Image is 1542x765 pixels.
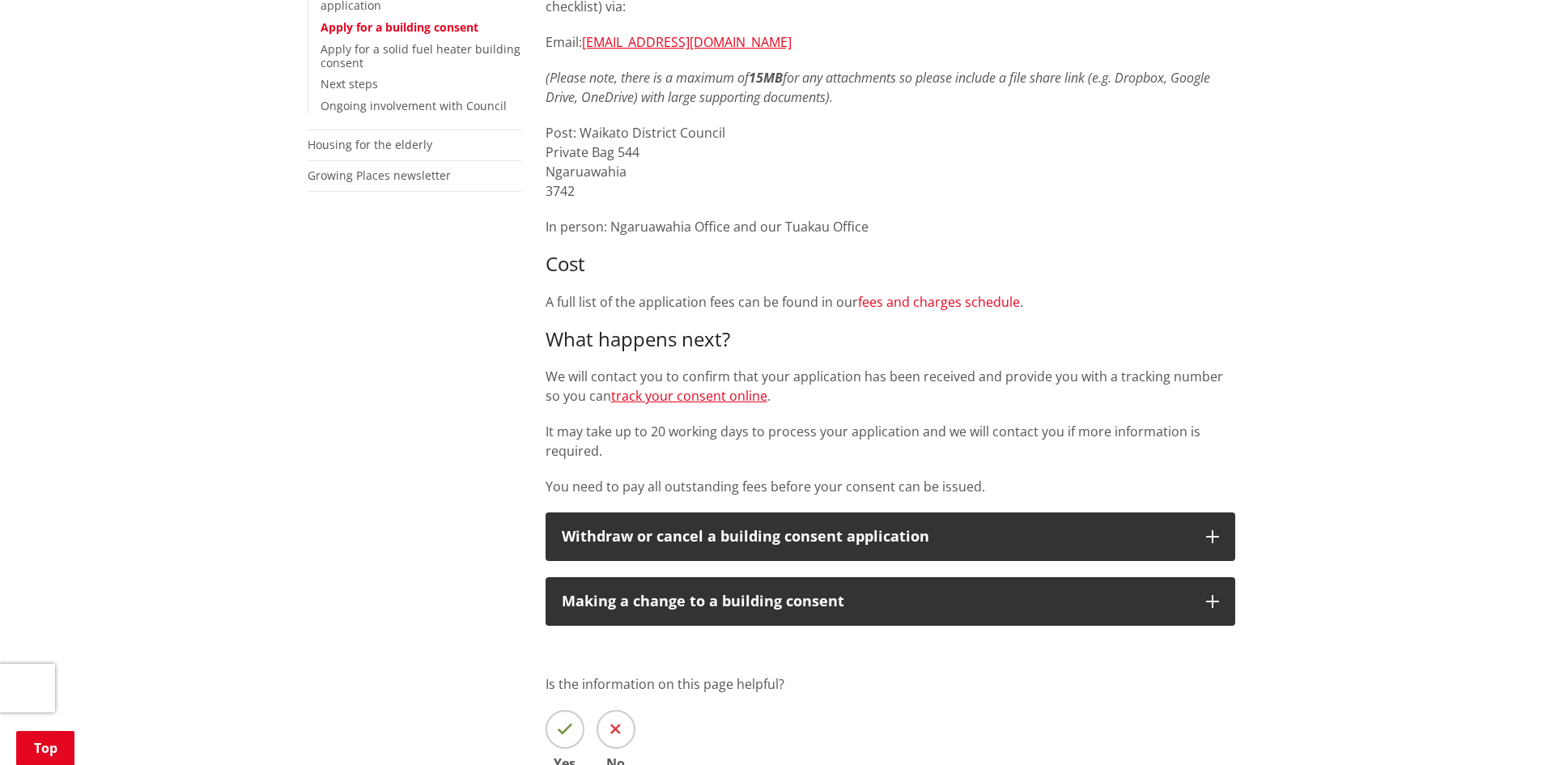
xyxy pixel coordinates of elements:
[546,123,1235,201] p: Post: Waikato District Council Private Bag 544 Ngaruawahia 3742
[546,512,1235,561] button: Withdraw or cancel a building consent application
[321,98,507,113] a: Ongoing involvement with Council
[321,41,520,70] a: Apply for a solid fuel heater building consent​
[562,529,1190,545] div: Withdraw or cancel a building consent application
[546,328,1235,351] h3: What happens next?
[546,422,1235,461] p: It may take up to 20 working days to process your application and we will contact you if more inf...
[546,477,1235,496] p: You need to pay all outstanding fees before your consent can be issued.
[546,217,1235,236] p: In person: Ngaruawahia Office and our Tuakau Office
[546,253,1235,276] h3: Cost
[546,69,1210,106] em: (Please note, there is a maximum of for any attachments so please include a file share link (e.g....
[546,674,1235,694] p: Is the information on this page helpful?
[582,33,792,51] a: [EMAIL_ADDRESS][DOMAIN_NAME]
[1468,697,1526,755] iframe: Messenger Launcher
[858,293,1020,311] a: fees and charges schedule
[546,577,1235,626] button: Making a change to a building consent
[308,168,451,183] a: Growing Places newsletter
[749,69,783,87] strong: 15MB
[562,593,1190,610] div: Making a change to a building consent
[321,76,378,91] a: Next steps
[16,731,74,765] a: Top
[308,137,432,152] a: Housing for the elderly
[546,292,1235,312] p: A full list of the application fees can be found in our .
[546,367,1235,406] p: We will contact you to confirm that your application has been received and provide you with a tra...
[611,387,767,405] a: track your consent online
[321,19,478,35] a: Apply for a building consent
[546,32,1235,52] p: Email:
